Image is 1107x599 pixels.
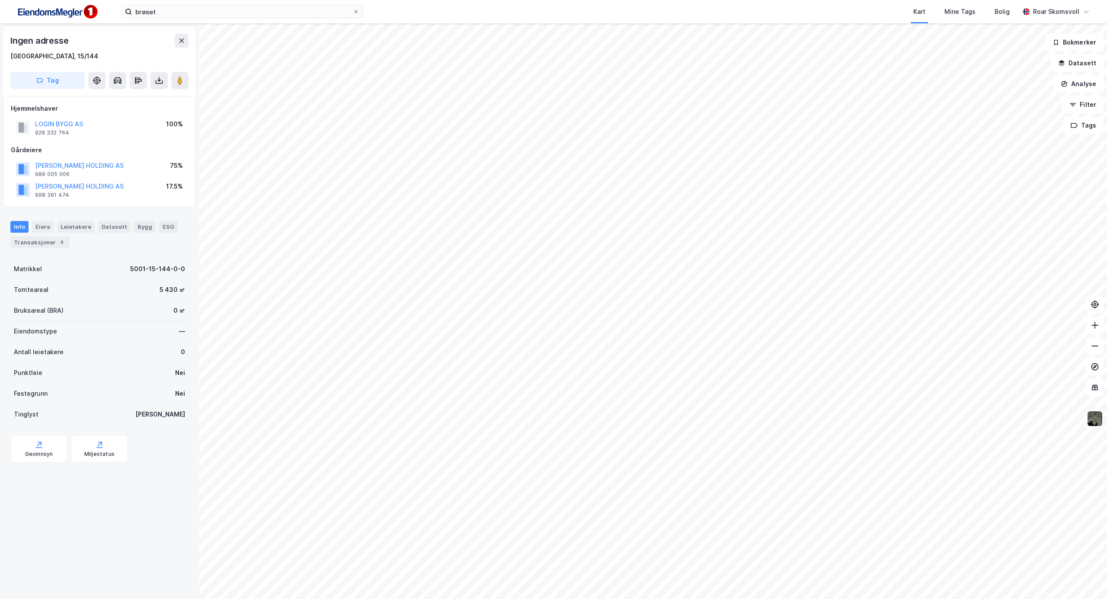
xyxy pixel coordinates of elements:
div: 100% [166,119,183,129]
img: F4PB6Px+NJ5v8B7XTbfpPpyloAAAAASUVORK5CYII= [14,2,100,22]
div: Bolig [995,6,1010,17]
div: Miljøstatus [84,451,115,458]
div: Tinglyst [14,409,38,420]
div: 0 ㎡ [173,305,185,316]
div: 5001-15-144-0-0 [130,264,185,274]
div: Eiere [32,221,54,232]
div: Eiendomstype [14,326,57,336]
div: ESG [159,221,178,232]
div: 5 430 ㎡ [160,285,185,295]
div: Bruksareal (BRA) [14,305,64,316]
div: Kart [913,6,925,17]
div: Geoinnsyn [25,451,53,458]
div: Info [10,221,29,232]
div: Antall leietakere [14,347,64,357]
div: Datasett [98,221,131,232]
div: 0 [181,347,185,357]
input: Søk på adresse, matrikkel, gårdeiere, leietakere eller personer [132,5,352,18]
div: Gårdeiere [11,145,188,155]
div: 4 [58,238,66,247]
div: 989 005 006 [35,171,70,178]
img: 9k= [1087,410,1103,427]
div: 998 391 474 [35,192,69,199]
div: 17.5% [166,181,183,192]
button: Tag [10,72,85,89]
div: Nei [175,388,185,399]
button: Filter [1062,96,1104,113]
div: Tomteareal [14,285,48,295]
div: Matrikkel [14,264,42,274]
button: Bokmerker [1045,34,1104,51]
div: — [179,326,185,336]
div: Leietakere [57,221,95,232]
iframe: Chat Widget [1064,557,1107,599]
button: Analyse [1053,75,1104,93]
button: Tags [1063,117,1104,134]
div: Festegrunn [14,388,48,399]
div: [GEOGRAPHIC_DATA], 15/144 [10,51,98,61]
div: 928 332 764 [35,129,69,136]
div: Nei [175,368,185,378]
div: Roar Skomsvoll [1033,6,1079,17]
div: Transaksjoner [10,236,70,248]
div: Hjemmelshaver [11,103,188,114]
div: Kontrollprogram for chat [1064,557,1107,599]
div: Ingen adresse [10,34,70,48]
div: Bygg [134,221,156,232]
button: Datasett [1051,54,1104,72]
div: [PERSON_NAME] [135,409,185,420]
div: Mine Tags [944,6,976,17]
div: Punktleie [14,368,42,378]
div: 75% [170,160,183,171]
